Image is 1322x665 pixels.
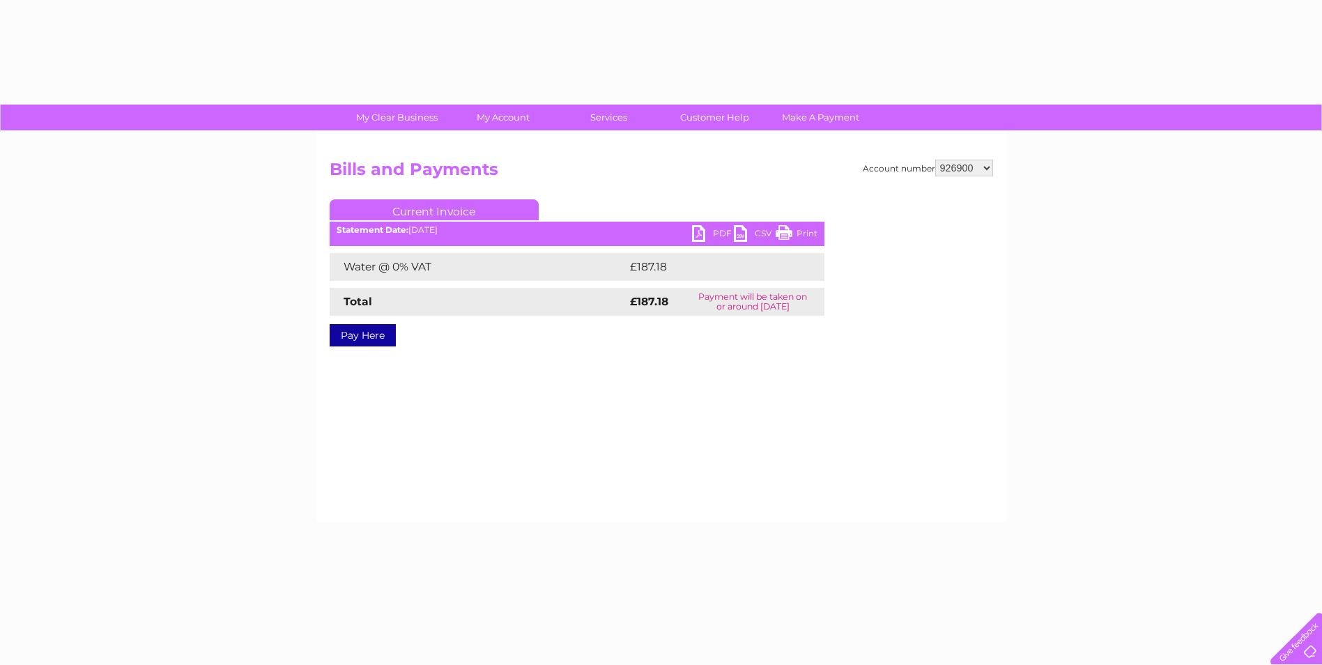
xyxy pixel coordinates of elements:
[337,224,408,235] b: Statement Date:
[330,324,396,346] a: Pay Here
[863,160,993,176] div: Account number
[551,105,666,130] a: Services
[330,199,539,220] a: Current Invoice
[445,105,560,130] a: My Account
[763,105,878,130] a: Make A Payment
[627,253,797,281] td: £187.18
[330,160,993,186] h2: Bills and Payments
[630,295,668,308] strong: £187.18
[330,253,627,281] td: Water @ 0% VAT
[344,295,372,308] strong: Total
[734,225,776,245] a: CSV
[692,225,734,245] a: PDF
[657,105,772,130] a: Customer Help
[682,288,824,316] td: Payment will be taken on or around [DATE]
[330,225,824,235] div: [DATE]
[339,105,454,130] a: My Clear Business
[776,225,817,245] a: Print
